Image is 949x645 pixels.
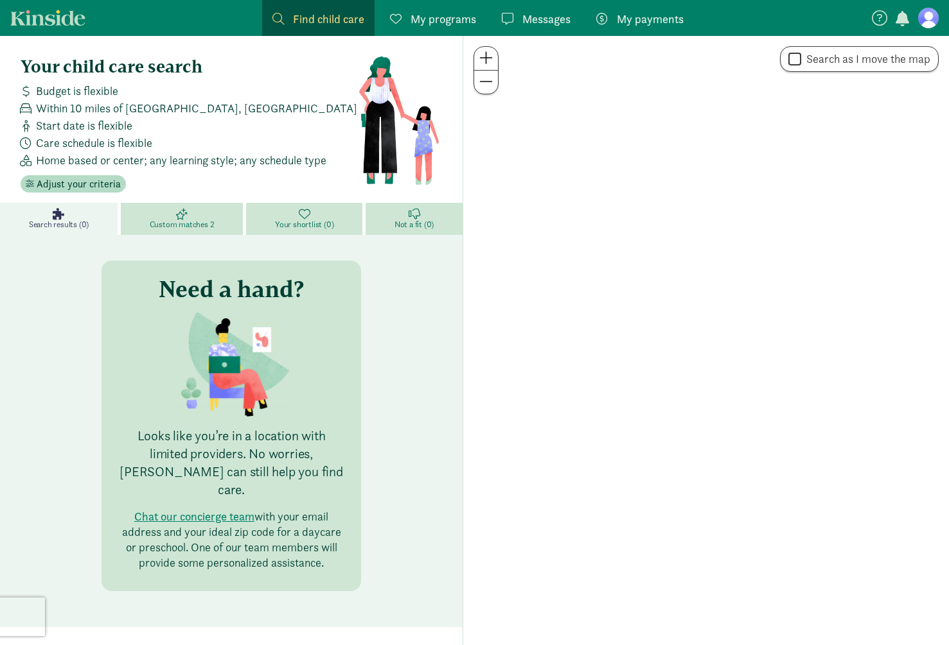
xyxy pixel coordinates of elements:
[10,10,85,26] a: Kinside
[411,10,476,28] span: My programs
[275,219,333,230] span: Your shortlist (0)
[21,175,126,193] button: Adjust your criteria
[36,99,357,117] span: Within 10 miles of [GEOGRAPHIC_DATA], [GEOGRAPHIC_DATA]
[36,117,132,134] span: Start date is flexible
[522,10,571,28] span: Messages
[293,10,364,28] span: Find child care
[150,219,215,230] span: Custom matches 2
[246,203,366,235] a: Your shortlist (0)
[121,203,246,235] a: Custom matches 2
[617,10,684,28] span: My payments
[117,509,346,571] p: with your email address and your ideal zip code for a daycare or preschool. One of our team membe...
[21,56,358,77] h4: Your child care search
[37,176,121,192] span: Adjust your criteria
[36,82,118,99] span: Budget is flexible
[36,151,326,169] span: Home based or center; any learning style; any schedule type
[36,134,152,151] span: Care schedule is flexible
[29,219,89,230] span: Search results (0)
[801,51,930,67] label: Search as I move the map
[159,276,304,302] h3: Need a hand?
[117,427,346,499] p: Looks like you’re in a location with limited providers. No worries, [PERSON_NAME] can still help ...
[366,203,463,235] a: Not a fit (0)
[395,219,434,230] span: Not a fit (0)
[134,509,254,524] button: Chat our concierge team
